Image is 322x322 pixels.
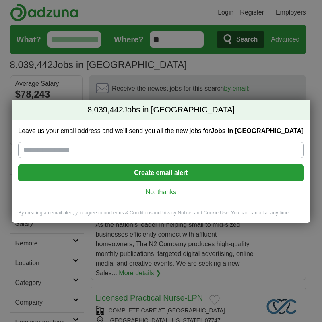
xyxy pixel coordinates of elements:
div: By creating an email alert, you agree to our and , and Cookie Use. You can cancel at any time. [12,210,310,223]
button: Create email alert [18,164,303,181]
a: No, thanks [25,188,297,197]
span: 8,039,442 [87,104,123,116]
h2: Jobs in [GEOGRAPHIC_DATA] [12,100,310,120]
strong: Jobs in [GEOGRAPHIC_DATA] [211,127,303,134]
label: Leave us your email address and we'll send you all the new jobs for [18,127,303,135]
a: Terms & Conditions [111,210,153,216]
a: Privacy Notice [161,210,192,216]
